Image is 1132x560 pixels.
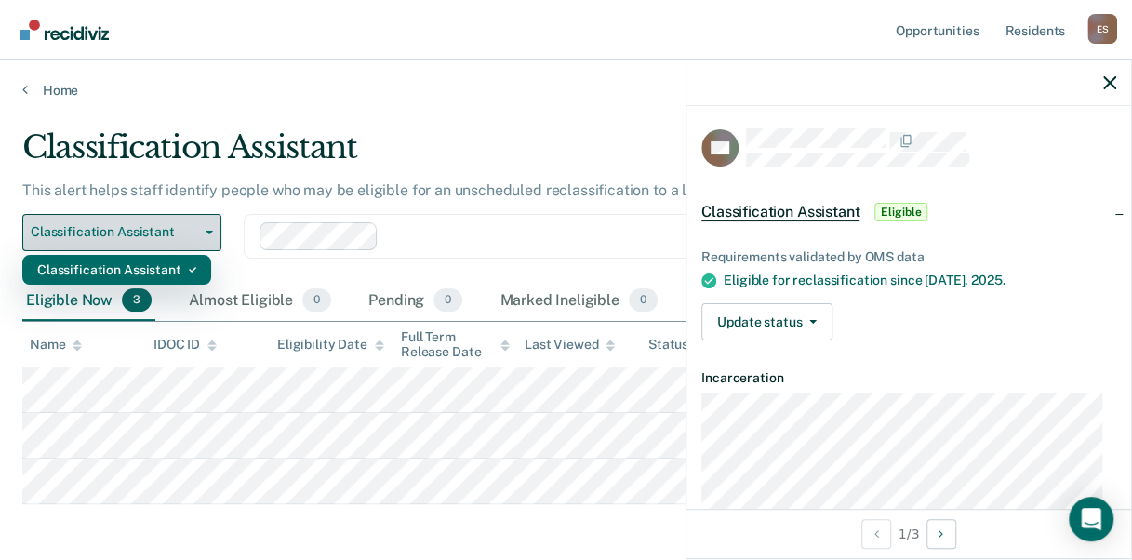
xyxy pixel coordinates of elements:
[153,337,217,353] div: IDOC ID
[20,20,109,40] img: Recidiviz
[22,82,1110,99] a: Home
[1087,14,1117,44] button: Profile dropdown button
[31,224,198,240] span: Classification Assistant
[496,281,661,322] div: Marked Ineligible
[701,203,859,221] span: Classification Assistant
[686,182,1131,242] div: Classification AssistantEligible
[525,337,615,353] div: Last Viewed
[971,273,1005,287] span: 2025.
[433,288,462,313] span: 0
[277,337,384,353] div: Eligibility Date
[686,509,1131,558] div: 1 / 3
[185,281,335,322] div: Almost Eligible
[629,288,658,313] span: 0
[302,288,331,313] span: 0
[1087,14,1117,44] div: E S
[22,281,155,322] div: Eligible Now
[648,337,688,353] div: Status
[401,329,510,361] div: Full Term Release Date
[22,181,818,199] p: This alert helps staff identify people who may be eligible for an unscheduled reclassification to...
[874,203,927,221] span: Eligible
[1069,497,1113,541] div: Open Intercom Messenger
[926,519,956,549] button: Next Opportunity
[701,303,832,340] button: Update status
[37,255,196,285] div: Classification Assistant
[861,519,891,549] button: Previous Opportunity
[701,370,1116,386] dt: Incarceration
[30,337,82,353] div: Name
[22,128,1041,181] div: Classification Assistant
[724,273,1116,288] div: Eligible for reclassification since [DATE],
[122,288,152,313] span: 3
[701,249,1116,265] div: Requirements validated by OMS data
[365,281,466,322] div: Pending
